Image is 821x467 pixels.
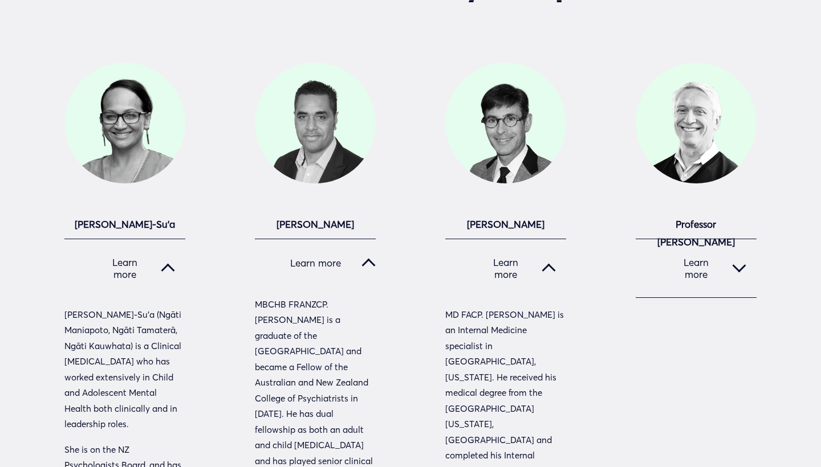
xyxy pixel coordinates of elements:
strong: Professor [PERSON_NAME] [657,218,735,248]
span: Learn more [255,257,362,269]
span: Learn more [75,256,161,280]
button: Learn more [636,239,757,297]
button: Learn more [445,239,566,297]
button: Learn more [255,239,376,287]
button: Learn more [64,239,185,297]
p: [PERSON_NAME]-Su’a (Ngāti Maniapoto, Ngāti Tamaterā, Ngāti Kauwhata) is a Clinical [MEDICAL_DATA]... [64,307,185,432]
strong: [PERSON_NAME]-Su’a [75,218,175,230]
span: Learn more [456,256,542,280]
strong: [PERSON_NAME] [277,218,354,230]
span: Learn more [646,256,733,280]
strong: [PERSON_NAME] [467,218,544,230]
